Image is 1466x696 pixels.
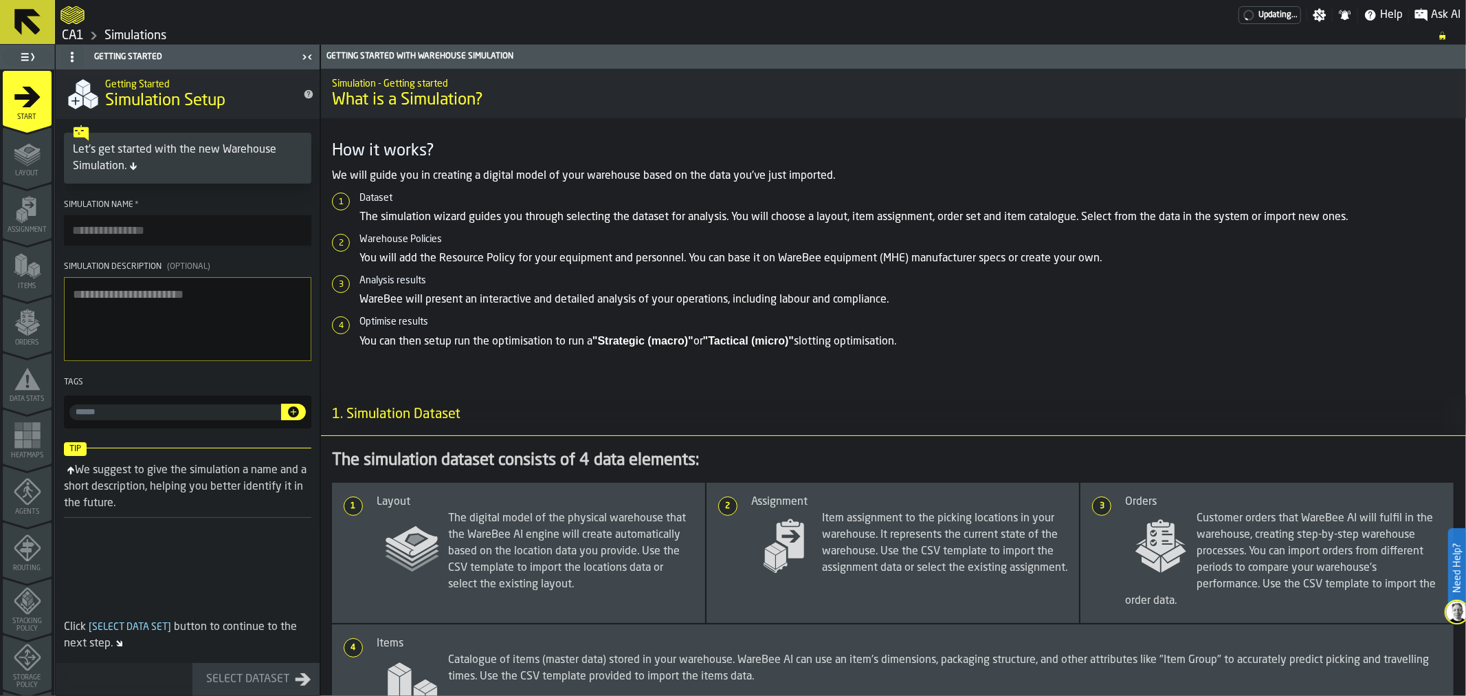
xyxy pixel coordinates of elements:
[3,127,52,182] li: menu Layout
[64,465,307,509] div: We suggest to give the simulation a name and a short description, helping you better identify it ...
[3,578,52,633] li: menu Stacking Policy
[69,404,281,420] input: input-value- input-value-
[3,353,52,408] li: menu Data Stats
[1125,510,1443,609] span: Customer orders that WareBee AI will fulfil in the warehouse, creating step-by-step warehouse pro...
[345,643,362,653] span: 4
[105,90,225,112] span: Simulation Setup
[3,618,52,633] span: Stacking Policy
[3,674,52,689] span: Storage Policy
[105,76,292,90] h2: Sub Title
[3,71,52,126] li: menu Start
[3,409,52,464] li: menu Heatmaps
[321,405,460,424] span: 1. Simulation Dataset
[64,442,87,456] span: Tip
[192,663,320,696] button: button-Select Dataset
[3,283,52,290] span: Items
[751,510,1069,582] span: Item assignment to the picking locations in your warehouse. It represents the current state of th...
[135,200,139,210] span: Required
[86,622,174,632] span: Select Data Set
[3,522,52,577] li: menu Routing
[3,47,52,67] label: button-toggle-Toggle Full Menu
[703,335,794,347] strong: "Tactical (micro)"
[168,622,171,632] span: ]
[332,76,1455,89] h2: Sub Title
[321,69,1466,118] div: title-What is a Simulation?
[332,450,1455,472] div: The simulation dataset consists of 4 data elements:
[56,69,320,119] div: title-Simulation Setup
[3,296,52,351] li: menu Orders
[592,335,693,347] strong: "Strategic (macro)"
[359,250,1455,267] p: You will add the Resource Policy for your equipment and personnel. You can base it on WareBee equ...
[64,215,311,246] input: button-toolbar-Simulation Name
[321,45,1466,69] header: Getting Started with Warehouse Simulation
[104,28,166,43] a: link-to-/wh/i/76e2a128-1b54-4d66-80d4-05ae4c277723
[1380,7,1403,23] span: Help
[64,378,83,387] span: Tags
[359,316,1455,327] h6: Optimise results
[3,170,52,177] span: Layout
[3,184,52,239] li: menu Assignment
[359,193,1455,204] h6: Dataset
[64,619,311,652] div: Click button to continue to the next step.
[377,510,694,593] span: The digital model of the physical warehouse that the WareBee AI engine will create automatically ...
[69,404,281,420] label: input-value-
[359,209,1455,226] p: The simulation wizard guides you through selecting the dataset for analysis. You will choose a la...
[1239,6,1301,24] a: link-to-/wh/i/76e2a128-1b54-4d66-80d4-05ae4c277723/pricing/
[298,49,317,65] label: button-toggle-Close me
[1409,7,1466,23] label: button-toggle-Ask AI
[321,394,1466,436] h3: title-section-1. Simulation Dataset
[332,140,1455,162] h3: How it works?
[3,508,52,516] span: Agents
[64,277,311,361] textarea: Simulation Description(Optional)
[64,263,162,271] span: Simulation Description
[3,635,52,690] li: menu Storage Policy
[359,292,1455,308] p: WareBee will present an interactive and detailed analysis of your operations, including labour an...
[281,404,306,420] button: button-
[3,226,52,234] span: Assignment
[1333,8,1357,22] label: button-toggle-Notifications
[60,28,1461,44] nav: Breadcrumb
[332,89,1455,111] span: What is a Simulation?
[332,168,1455,184] p: We will guide you in creating a digital model of your warehouse based on the data you've just imp...
[64,200,311,246] label: button-toolbar-Simulation Name
[3,113,52,121] span: Start
[1125,494,1443,510] div: Orders
[359,333,1455,350] p: You can then setup run the optimisation to run a or slotting optimisation.
[345,501,362,511] span: 1
[167,263,210,271] span: (Optional)
[720,501,736,511] span: 2
[89,622,92,632] span: [
[751,494,1069,510] div: Assignment
[359,275,1455,286] h6: Analysis results
[1258,10,1298,20] span: Updating...
[377,635,1443,652] div: Items
[3,452,52,459] span: Heatmaps
[1239,6,1301,24] div: Menu Subscription
[58,46,298,68] div: Getting Started
[3,339,52,347] span: Orders
[64,200,311,210] div: Simulation Name
[3,466,52,521] li: menu Agents
[1431,7,1461,23] span: Ask AI
[377,494,694,510] div: Layout
[359,234,1455,245] h6: Warehouse Policies
[324,52,1463,61] div: Getting Started with Warehouse Simulation
[3,565,52,572] span: Routing
[73,142,302,175] div: Let's get started with the new Warehouse Simulation.
[1093,501,1110,511] span: 3
[3,240,52,295] li: menu Items
[1450,530,1465,607] label: Need Help?
[1358,7,1408,23] label: button-toggle-Help
[62,28,84,43] a: link-to-/wh/i/76e2a128-1b54-4d66-80d4-05ae4c277723
[201,671,295,688] div: Select Dataset
[60,3,85,28] a: logo-header
[3,395,52,403] span: Data Stats
[1307,8,1332,22] label: button-toggle-Settings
